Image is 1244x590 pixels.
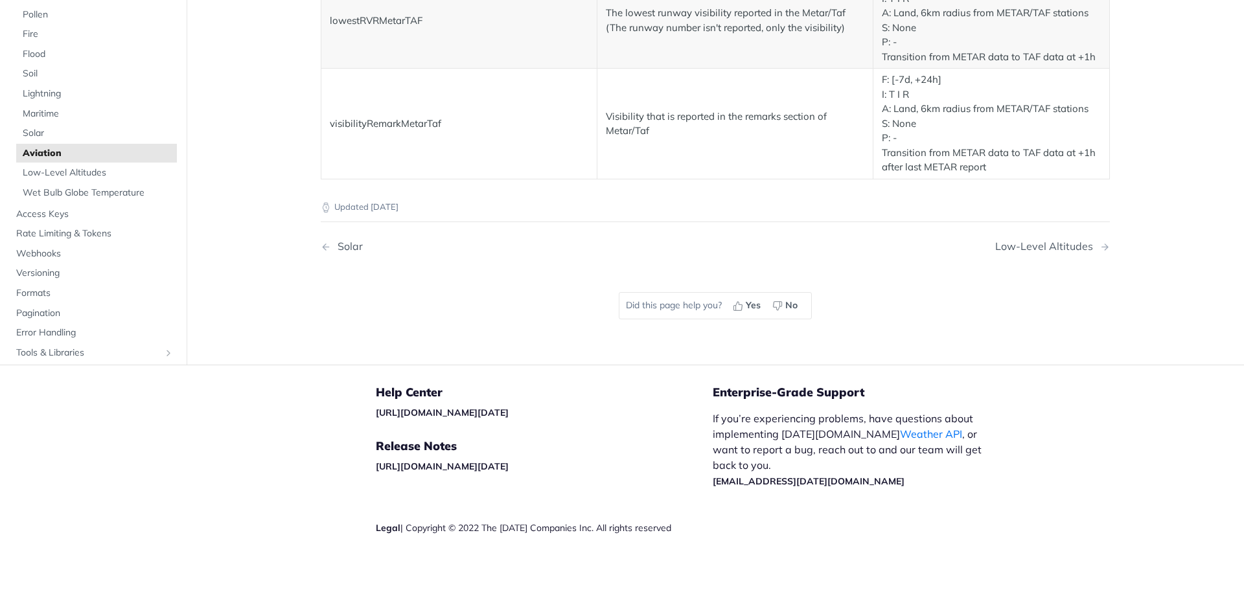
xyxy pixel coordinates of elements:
a: Previous Page: Solar [321,240,659,253]
h5: Help Center [376,385,713,400]
a: Tools & LibrariesShow subpages for Tools & Libraries [10,343,177,362]
button: No [768,296,805,315]
a: [EMAIL_ADDRESS][DATE][DOMAIN_NAME] [713,475,904,487]
button: Show subpages for Tools & Libraries [163,347,174,357]
div: Did this page help you? [619,292,812,319]
a: Lightning [16,84,177,104]
p: The lowest runway visibility reported in the Metar/Taf (The runway number isn't reported, only th... [606,6,864,35]
h5: Release Notes [376,438,713,454]
p: F: [-7d, +24h] I: T I R A: Land, 6km radius from METAR/TAF stations S: None P: - Transition from ... [882,73,1101,175]
span: Solar [23,127,174,140]
span: Formats [16,287,174,300]
p: lowestRVRMetarTAF [330,14,588,28]
a: Maritime [16,104,177,123]
span: Webhooks [16,247,174,260]
a: Formats [10,284,177,303]
span: Access Keys [16,207,174,220]
button: Yes [728,296,768,315]
span: Versioning [16,267,174,280]
div: Low-Level Altitudes [995,240,1100,253]
a: Versioning [10,264,177,283]
span: Wet Bulb Globe Temperature [23,187,174,199]
span: No [785,299,798,312]
a: Access Keys [10,204,177,223]
a: Aviation [16,143,177,163]
a: Pagination [10,303,177,323]
span: Rate Limiting & Tokens [16,227,174,240]
p: visibilityRemarkMetarTaf [330,117,588,131]
a: Soil [16,64,177,84]
p: Visibility that is reported in the remarks section of Metar/Taf [606,109,864,139]
a: Fire [16,25,177,44]
span: Error Handling [16,326,174,339]
p: Updated [DATE] [321,201,1110,214]
span: Low-Level Altitudes [23,166,174,179]
a: Low-Level Altitudes [16,163,177,183]
span: Yes [746,299,761,312]
span: Fire [23,28,174,41]
a: Wet Bulb Globe Temperature [16,183,177,203]
a: [URL][DOMAIN_NAME][DATE] [376,407,509,418]
h5: Enterprise-Grade Support [713,385,1016,400]
a: Pollen [16,5,177,24]
span: Lightning [23,87,174,100]
div: | Copyright © 2022 The [DATE] Companies Inc. All rights reserved [376,521,713,534]
span: Pagination [16,306,174,319]
span: Flood [23,48,174,61]
a: Weather API [900,427,962,440]
span: Tools & Libraries [16,346,160,359]
a: Next Page: Low-Level Altitudes [995,240,1110,253]
a: Solar [16,124,177,143]
a: [URL][DOMAIN_NAME][DATE] [376,460,509,472]
div: Solar [331,240,363,253]
span: Soil [23,67,174,80]
a: Webhooks [10,244,177,263]
a: Error Handling [10,323,177,343]
span: Maritime [23,107,174,120]
span: Aviation [23,146,174,159]
span: Pollen [23,8,174,21]
nav: Pagination Controls [321,227,1110,266]
a: Legal [376,522,400,534]
a: Flood [16,45,177,64]
a: Rate Limiting & Tokens [10,224,177,244]
p: If you’re experiencing problems, have questions about implementing [DATE][DOMAIN_NAME] , or want ... [713,411,995,488]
